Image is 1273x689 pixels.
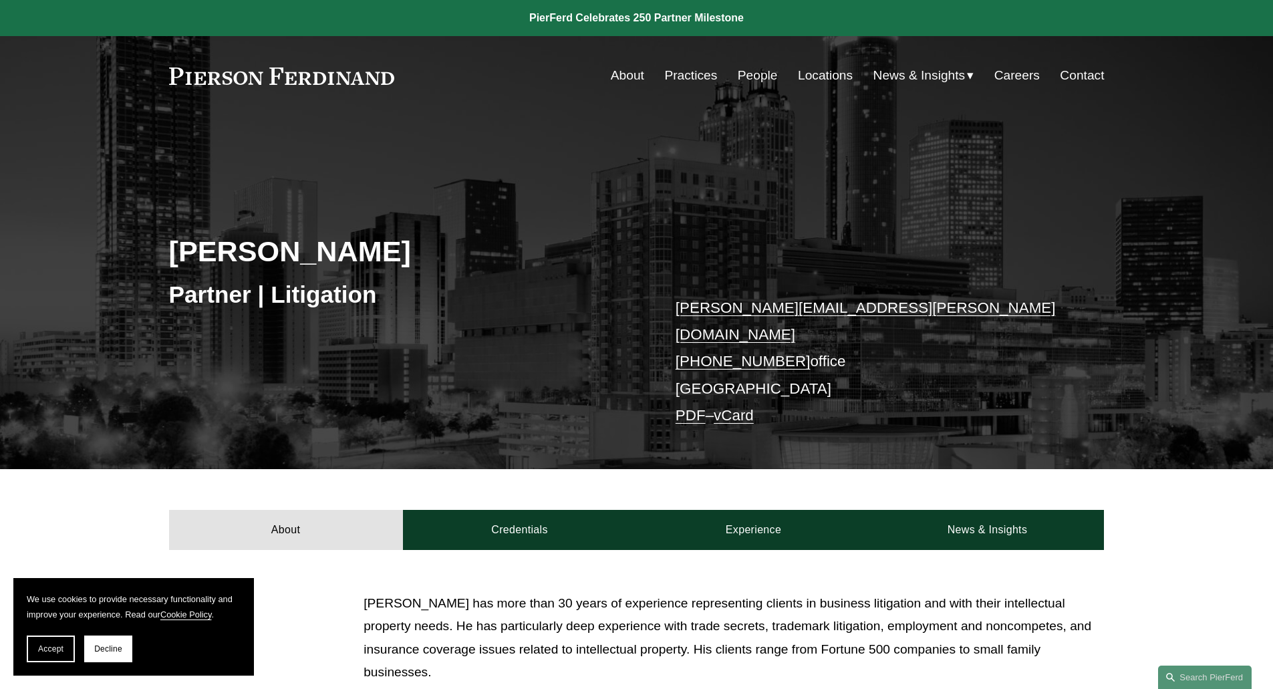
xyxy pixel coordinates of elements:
a: About [611,63,644,88]
span: Accept [38,644,63,654]
a: PDF [676,407,706,424]
a: Careers [994,63,1040,88]
button: Decline [84,636,132,662]
a: Search this site [1158,666,1252,689]
a: Practices [664,63,717,88]
p: We use cookies to provide necessary functionality and improve your experience. Read our . [27,591,241,622]
a: News & Insights [870,510,1104,550]
p: [PERSON_NAME] has more than 30 years of experience representing clients in business litigation an... [364,592,1104,684]
h3: Partner | Litigation [169,280,637,309]
a: People [738,63,778,88]
h2: [PERSON_NAME] [169,234,637,269]
p: office [GEOGRAPHIC_DATA] – [676,295,1065,430]
section: Cookie banner [13,578,254,676]
span: News & Insights [873,64,966,88]
span: Decline [94,644,122,654]
a: Credentials [403,510,637,550]
a: Locations [798,63,853,88]
a: [PHONE_NUMBER] [676,353,811,370]
a: [PERSON_NAME][EMAIL_ADDRESS][PERSON_NAME][DOMAIN_NAME] [676,299,1056,343]
a: Contact [1060,63,1104,88]
button: Accept [27,636,75,662]
a: Experience [637,510,871,550]
a: Cookie Policy [160,609,212,619]
a: vCard [714,407,754,424]
a: About [169,510,403,550]
a: folder dropdown [873,63,974,88]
